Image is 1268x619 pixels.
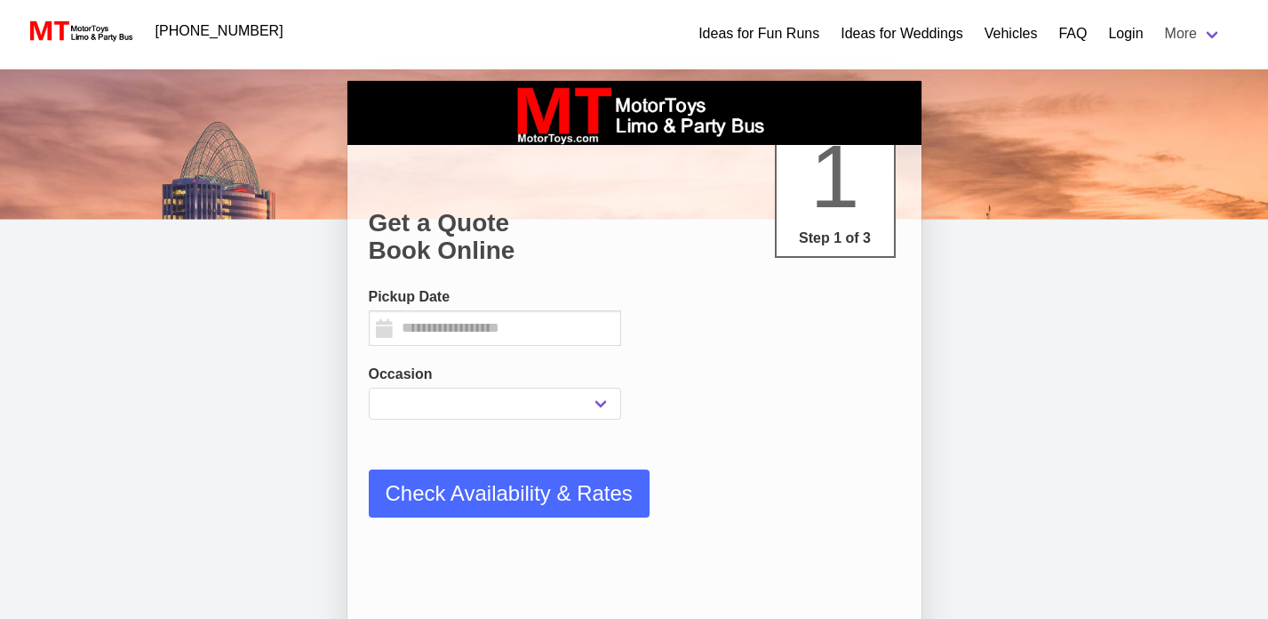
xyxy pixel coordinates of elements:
[1058,23,1087,44] a: FAQ
[1108,23,1143,44] a: Login
[369,286,621,308] label: Pickup Date
[386,478,633,510] span: Check Availability & Rates
[841,23,963,44] a: Ideas for Weddings
[145,13,294,49] a: [PHONE_NUMBER]
[369,470,650,518] button: Check Availability & Rates
[25,19,134,44] img: MotorToys Logo
[810,126,860,226] span: 1
[501,81,768,145] img: box_logo_brand.jpeg
[985,23,1038,44] a: Vehicles
[369,209,900,265] h1: Get a Quote Book Online
[369,364,621,385] label: Occasion
[784,228,887,249] p: Step 1 of 3
[1154,16,1232,52] a: More
[698,23,819,44] a: Ideas for Fun Runs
